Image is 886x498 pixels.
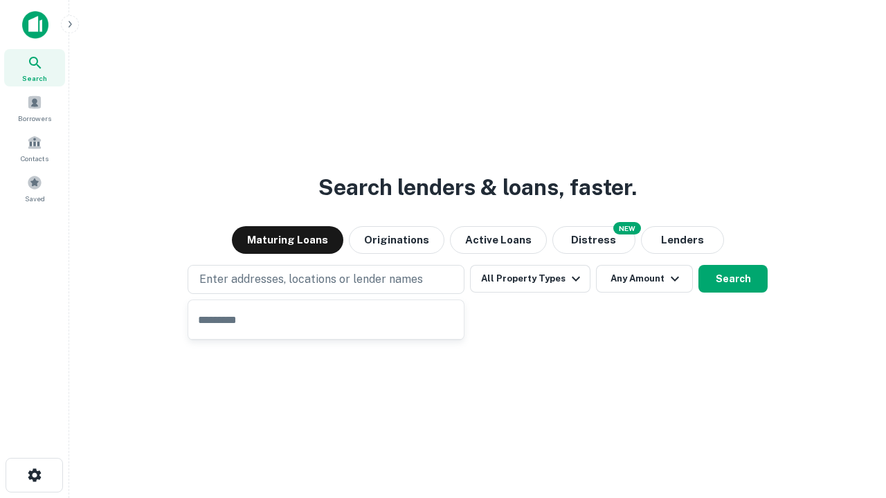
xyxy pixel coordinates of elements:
a: Search [4,49,65,86]
span: Saved [25,193,45,204]
button: All Property Types [470,265,590,293]
div: NEW [613,222,641,234]
h3: Search lenders & loans, faster. [318,171,637,204]
a: Borrowers [4,89,65,127]
button: Active Loans [450,226,547,254]
iframe: Chat Widget [817,387,886,454]
p: Enter addresses, locations or lender names [199,271,423,288]
button: Originations [349,226,444,254]
button: Maturing Loans [232,226,343,254]
button: Enter addresses, locations or lender names [188,265,464,294]
button: Search [698,265,768,293]
a: Saved [4,169,65,207]
img: capitalize-icon.png [22,11,48,39]
a: Contacts [4,129,65,167]
span: Borrowers [18,113,51,124]
span: Search [22,73,47,84]
button: Any Amount [596,265,693,293]
span: Contacts [21,153,48,164]
button: Search distressed loans with lien and other non-mortgage details. [552,226,635,254]
button: Lenders [641,226,724,254]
